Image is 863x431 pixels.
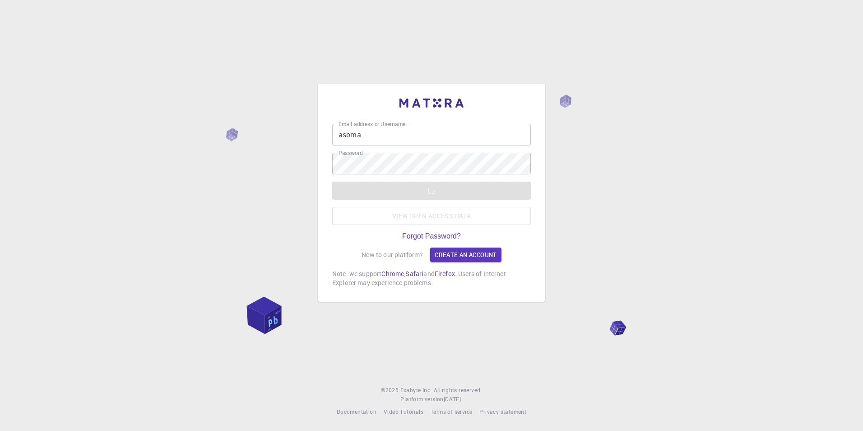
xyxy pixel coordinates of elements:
[444,395,463,404] a: [DATE].
[339,149,362,157] label: Password
[430,248,501,262] a: Create an account
[444,395,463,403] span: [DATE] .
[402,232,461,240] a: Forgot Password?
[381,269,404,278] a: Chrome
[431,408,472,415] span: Terms of service
[479,408,526,415] span: Privacy statement
[435,269,455,278] a: Firefox
[332,269,531,287] p: Note: we support , and . Users of Internet Explorer may experience problems.
[384,408,423,415] span: Video Tutorials
[339,120,405,128] label: Email address or Username
[479,408,526,417] a: Privacy statement
[405,269,423,278] a: Safari
[381,386,400,395] span: © 2025
[337,408,376,415] span: Documentation
[384,408,423,417] a: Video Tutorials
[434,386,482,395] span: All rights reserved.
[400,386,432,395] a: Exabyte Inc.
[362,250,423,259] p: New to our platform?
[400,395,443,404] span: Platform version
[337,408,376,417] a: Documentation
[400,386,432,394] span: Exabyte Inc.
[431,408,472,417] a: Terms of service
